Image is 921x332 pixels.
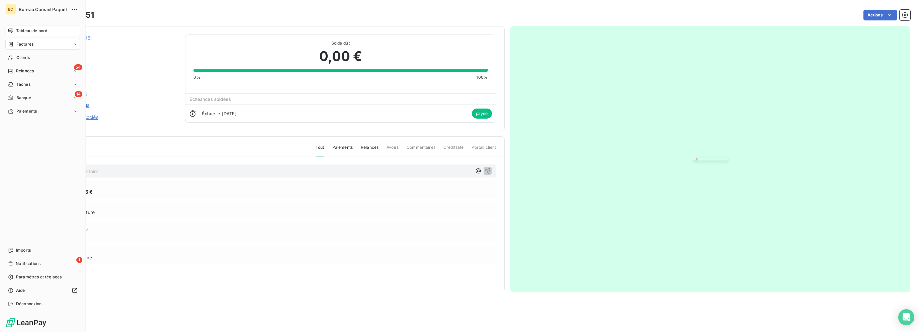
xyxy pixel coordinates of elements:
[16,41,33,47] span: Factures
[693,158,728,160] img: invoice_thumbnail
[193,74,200,80] span: 0%
[16,28,47,34] span: Tableau de bord
[443,144,464,156] span: Creditsafe
[16,261,40,267] span: Notifications
[863,10,897,20] button: Actions
[16,287,25,293] span: Aide
[407,144,435,156] span: Commentaires
[16,55,30,61] span: Clients
[319,46,362,66] span: 0,00 €
[16,301,42,307] span: Déconnexion
[16,247,31,253] span: Imports
[332,144,353,156] span: Paiements
[16,274,62,280] span: Paramètres et réglages
[75,91,82,97] span: 14
[472,109,492,119] span: payée
[361,144,379,156] span: Relances
[16,108,37,114] span: Paiements
[202,111,236,116] span: Échue le [DATE]
[76,257,82,263] span: 1
[316,144,324,156] span: Tout
[5,285,80,296] a: Aide
[477,74,488,80] span: 100%
[193,40,488,46] span: Solde dû :
[189,96,231,102] span: Échéances soldées
[74,64,82,70] span: 54
[16,95,31,101] span: Banque
[898,309,914,325] div: Open Intercom Messenger
[387,144,399,156] span: Avoirs
[472,144,496,156] span: Portail client
[5,4,16,15] div: BC
[19,7,67,12] span: Bureau Conseil Paquet
[16,81,30,87] span: Tâches
[16,68,34,74] span: Relances
[5,317,47,328] img: Logo LeanPay
[53,43,177,48] span: BE0770844944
